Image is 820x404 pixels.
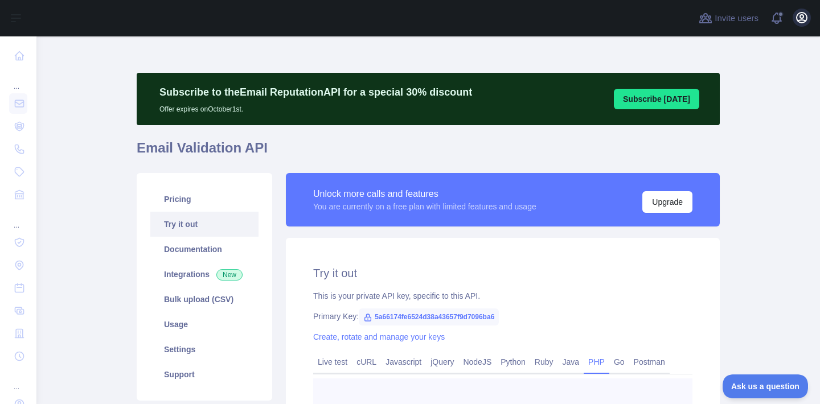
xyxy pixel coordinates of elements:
div: ... [9,68,27,91]
a: Live test [313,353,352,371]
a: Go [609,353,629,371]
span: New [216,269,243,281]
a: Postman [629,353,670,371]
a: Settings [150,337,259,362]
a: Support [150,362,259,387]
div: You are currently on a free plan with limited features and usage [313,201,536,212]
h2: Try it out [313,265,692,281]
button: Upgrade [642,191,692,213]
button: Subscribe [DATE] [614,89,699,109]
a: NodeJS [458,353,496,371]
span: Invite users [715,12,758,25]
div: ... [9,207,27,230]
a: Usage [150,312,259,337]
button: Invite users [696,9,761,27]
a: Bulk upload (CSV) [150,287,259,312]
div: This is your private API key, specific to this API. [313,290,692,302]
a: jQuery [426,353,458,371]
a: Pricing [150,187,259,212]
p: Subscribe to the Email Reputation API for a special 30 % discount [159,84,472,100]
a: Python [496,353,530,371]
iframe: Toggle Customer Support [723,374,809,398]
a: PHP [584,353,609,371]
div: Primary Key: [313,311,692,322]
div: ... [9,369,27,391]
span: 5a66174fe6524d38a43657f9d7096ba6 [359,308,499,325]
a: Try it out [150,212,259,237]
a: Ruby [530,353,558,371]
a: Java [558,353,584,371]
a: Integrations New [150,262,259,287]
a: cURL [352,353,381,371]
p: Offer expires on October 1st. [159,100,472,114]
a: Create, rotate and manage your keys [313,332,445,341]
a: Documentation [150,237,259,262]
a: Javascript [381,353,426,371]
h1: Email Validation API [137,139,720,166]
div: Unlock more calls and features [313,187,536,201]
